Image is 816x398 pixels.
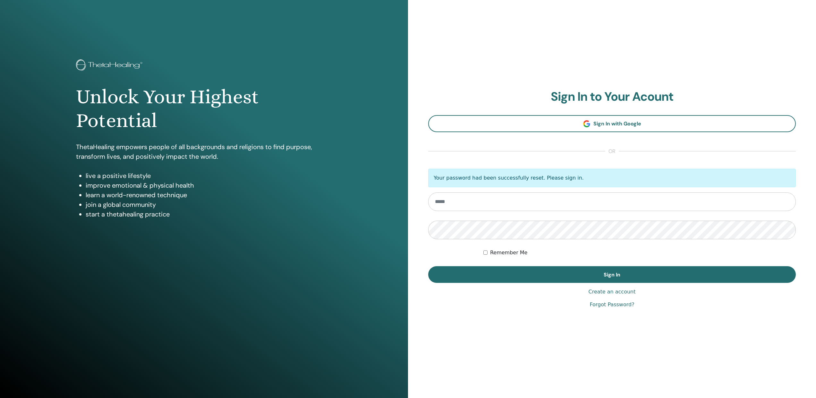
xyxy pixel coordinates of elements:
li: start a thetahealing practice [86,209,332,219]
li: learn a world-renowned technique [86,190,332,200]
h2: Sign In to Your Acount [428,89,796,104]
p: ThetaHealing empowers people of all backgrounds and religions to find purpose, transform lives, a... [76,142,332,161]
label: Remember Me [490,249,528,257]
p: Your password had been successfully reset. Please sign in. [428,169,796,187]
h1: Unlock Your Highest Potential [76,85,332,133]
span: Sign In with Google [593,120,641,127]
button: Sign In [428,266,796,283]
li: live a positive lifestyle [86,171,332,181]
li: improve emotional & physical health [86,181,332,190]
a: Create an account [588,288,635,296]
div: Keep me authenticated indefinitely or until I manually logout [483,249,796,257]
span: Sign In [604,271,620,278]
span: or [605,148,619,155]
a: Sign In with Google [428,115,796,132]
li: join a global community [86,200,332,209]
a: Forgot Password? [590,301,634,309]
